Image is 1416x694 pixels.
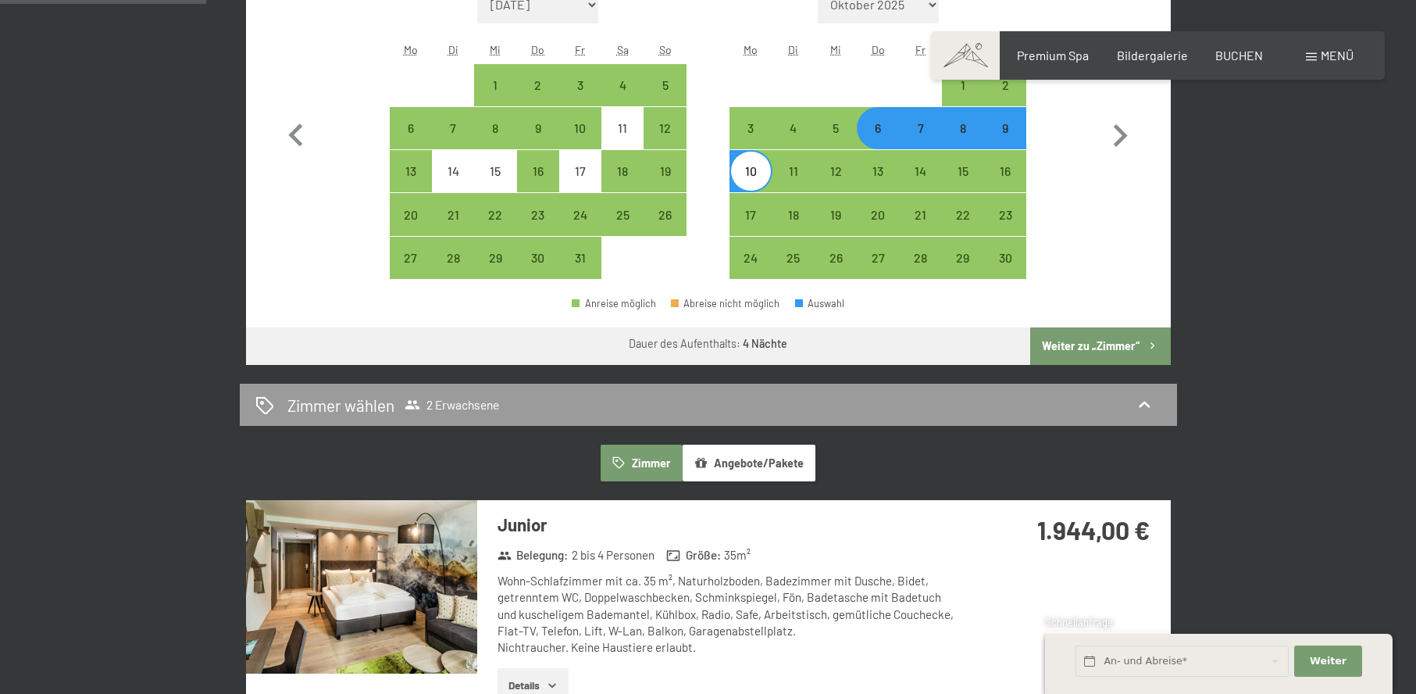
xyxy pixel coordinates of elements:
div: 28 [901,252,940,291]
div: Thu Nov 20 2025 [857,193,899,235]
button: Zimmer [601,445,682,481]
div: 7 [901,122,940,161]
div: Anreise möglich [644,193,686,235]
div: Tue Oct 07 2025 [432,107,474,149]
span: Weiter [1310,654,1346,668]
div: 14 [901,165,940,204]
div: 9 [519,122,558,161]
div: Wed Oct 29 2025 [474,237,516,279]
div: Mon Oct 06 2025 [390,107,432,149]
div: Wed Oct 08 2025 [474,107,516,149]
button: Weiter [1294,646,1361,678]
div: Anreise möglich [729,193,772,235]
div: Fri Oct 03 2025 [559,64,601,106]
div: Fri Oct 31 2025 [559,237,601,279]
div: Anreise möglich [572,299,656,309]
div: 18 [603,165,642,204]
div: Fri Oct 10 2025 [559,107,601,149]
div: Anreise möglich [644,107,686,149]
div: Thu Nov 27 2025 [857,237,899,279]
abbr: Freitag [915,43,926,56]
div: Anreise möglich [517,64,559,106]
div: 8 [943,122,983,161]
div: 27 [858,252,897,291]
span: Menü [1321,48,1354,63]
div: Anreise möglich [729,237,772,279]
div: 22 [476,209,515,248]
div: Tue Oct 14 2025 [432,150,474,192]
strong: 1.944,00 € [1037,515,1150,545]
div: Anreise möglich [942,150,984,192]
div: 30 [519,252,558,291]
div: 16 [519,165,558,204]
div: Abreise nicht möglich [671,299,780,309]
div: Anreise möglich [474,64,516,106]
div: Anreise möglich [772,237,815,279]
span: Schnellanfrage [1045,616,1113,628]
div: Anreise möglich [432,107,474,149]
div: Anreise möglich [942,237,984,279]
div: Dauer des Aufenthalts: [629,336,787,352]
div: 9 [986,122,1025,161]
div: Wed Oct 15 2025 [474,150,516,192]
abbr: Donnerstag [531,43,544,56]
div: Tue Nov 25 2025 [772,237,815,279]
div: 25 [774,252,813,291]
div: Anreise möglich [815,107,857,149]
div: Thu Nov 06 2025 [857,107,899,149]
div: Anreise möglich [899,237,941,279]
div: Fri Nov 28 2025 [899,237,941,279]
div: 23 [986,209,1025,248]
div: 7 [433,122,473,161]
div: Sat Nov 15 2025 [942,150,984,192]
div: 12 [645,122,684,161]
div: 28 [433,252,473,291]
div: Anreise möglich [432,237,474,279]
span: 2 bis 4 Personen [572,547,654,563]
div: Anreise nicht möglich [601,107,644,149]
div: Anreise möglich [390,107,432,149]
button: Weiter zu „Zimmer“ [1030,327,1170,365]
span: 35 m² [724,547,751,563]
div: Anreise möglich [857,237,899,279]
div: 10 [731,165,770,204]
div: Anreise möglich [474,193,516,235]
div: 11 [603,122,642,161]
div: Wed Oct 01 2025 [474,64,516,106]
div: 2 [986,79,1025,118]
h2: Zimmer wählen [287,394,394,417]
div: Anreise möglich [984,107,1026,149]
div: Anreise möglich [517,237,559,279]
div: Anreise möglich [517,150,559,192]
div: Anreise möglich [984,150,1026,192]
div: Thu Oct 16 2025 [517,150,559,192]
div: Anreise möglich [390,193,432,235]
span: BUCHEN [1215,48,1263,63]
div: 4 [603,79,642,118]
div: Sun Oct 19 2025 [644,150,686,192]
div: 6 [391,122,430,161]
div: 4 [774,122,813,161]
div: Tue Nov 11 2025 [772,150,815,192]
div: Anreise möglich [559,193,601,235]
div: Anreise möglich [899,107,941,149]
div: 1 [943,79,983,118]
h3: Junior [498,513,962,537]
div: 8 [476,122,515,161]
div: Thu Nov 13 2025 [857,150,899,192]
abbr: Sonntag [659,43,672,56]
div: 25 [603,209,642,248]
div: Wed Oct 22 2025 [474,193,516,235]
div: 13 [391,165,430,204]
div: Sat Oct 18 2025 [601,150,644,192]
div: Thu Oct 02 2025 [517,64,559,106]
div: Sun Oct 05 2025 [644,64,686,106]
div: Mon Oct 20 2025 [390,193,432,235]
div: 26 [645,209,684,248]
b: 4 Nächte [743,337,787,350]
strong: Größe : [666,547,721,563]
div: Anreise möglich [644,150,686,192]
div: Fri Nov 21 2025 [899,193,941,235]
div: Sat Oct 04 2025 [601,64,644,106]
a: Bildergalerie [1117,48,1188,63]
